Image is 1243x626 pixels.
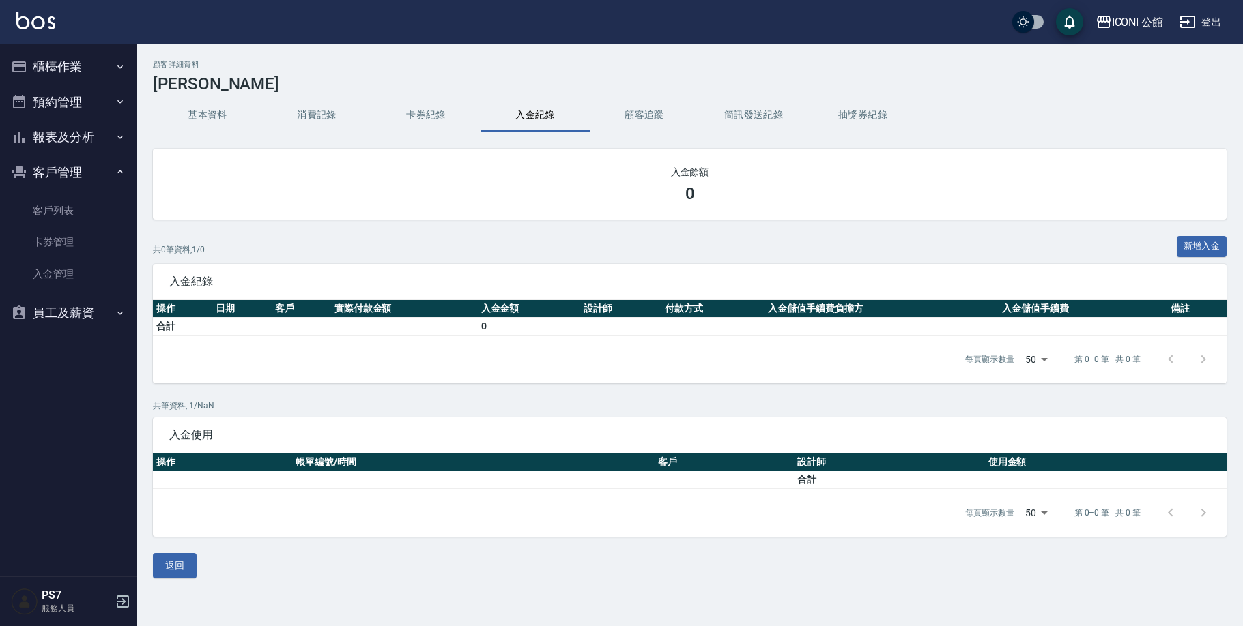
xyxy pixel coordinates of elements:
[5,195,131,226] a: 客戶列表
[5,49,131,85] button: 櫃檯作業
[1020,494,1053,531] div: 50
[153,553,197,578] button: 返回
[5,295,131,331] button: 員工及薪資
[153,74,1227,93] h3: [PERSON_NAME]
[590,99,699,132] button: 顧客追蹤
[153,243,205,256] p: 共 0 筆資料, 1 / 0
[5,85,131,120] button: 預約管理
[699,99,808,132] button: 簡訊發送紀錄
[478,317,581,335] td: 0
[292,453,655,471] th: 帳單編號/時間
[661,300,765,318] th: 付款方式
[5,258,131,290] a: 入金管理
[685,184,695,203] h3: 0
[153,400,1227,412] p: 共 筆資料, 1 / NaN
[153,99,262,132] button: 基本資料
[331,300,478,318] th: 實際付款金額
[5,119,131,155] button: 報表及分析
[11,588,38,615] img: Person
[153,453,292,471] th: 操作
[765,300,999,318] th: 入金儲值手續費負擔方
[169,165,1210,179] h2: 入金餘額
[153,300,212,318] th: 操作
[1167,300,1227,318] th: 備註
[371,99,481,132] button: 卡券紀錄
[272,300,331,318] th: 客戶
[965,353,1014,366] p: 每頁顯示數量
[655,453,794,471] th: 客戶
[808,99,917,132] button: 抽獎券紀錄
[153,60,1227,69] h2: 顧客詳細資料
[1112,14,1164,31] div: ICONI 公館
[794,453,984,471] th: 設計師
[1056,8,1083,35] button: save
[153,317,212,335] td: 合計
[169,275,1210,288] span: 入金紀錄
[481,99,590,132] button: 入金紀錄
[999,300,1167,318] th: 入金儲值手續費
[5,226,131,258] a: 卡券管理
[212,300,272,318] th: 日期
[169,428,1210,442] span: 入金使用
[985,453,1227,471] th: 使用金額
[965,507,1014,519] p: 每頁顯示數量
[1074,353,1141,366] p: 第 0–0 筆 共 0 筆
[42,588,111,602] h5: PS7
[478,300,581,318] th: 入金金額
[580,300,661,318] th: 設計師
[1177,236,1227,257] button: 新增入金
[1020,341,1053,378] div: 50
[16,12,55,29] img: Logo
[1174,10,1227,35] button: 登出
[794,471,984,488] td: 合計
[42,602,111,614] p: 服務人員
[262,99,371,132] button: 消費記錄
[1090,8,1169,36] button: ICONI 公館
[5,155,131,190] button: 客戶管理
[1074,507,1141,519] p: 第 0–0 筆 共 0 筆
